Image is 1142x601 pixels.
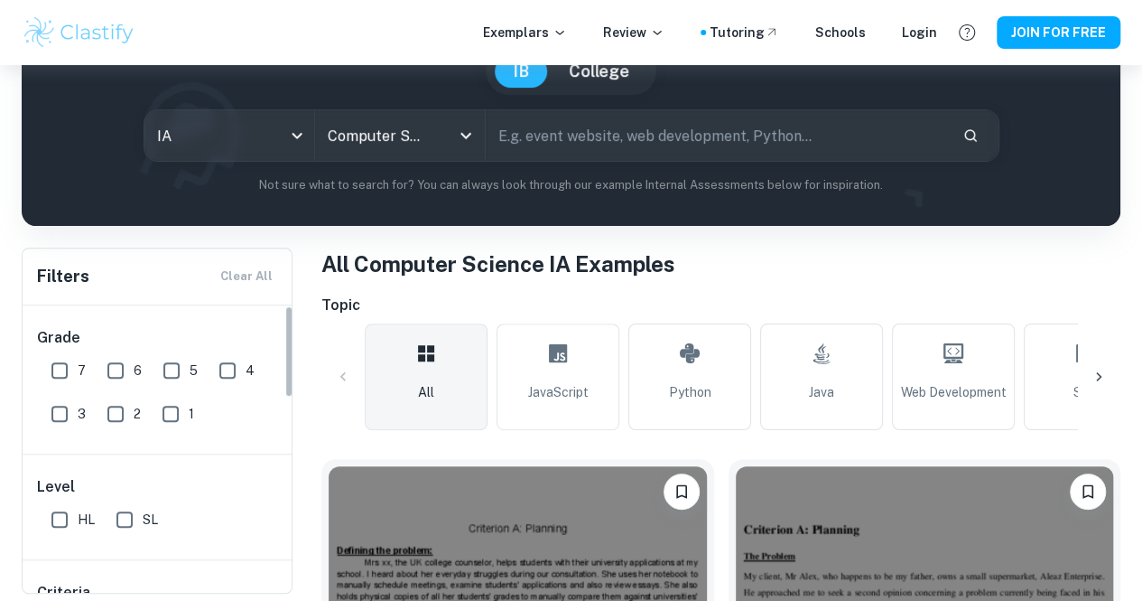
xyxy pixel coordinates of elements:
a: Schools [815,23,866,42]
button: Please log in to bookmark exemplars [1070,474,1106,510]
span: JavaScript [528,382,589,402]
button: JOIN FOR FREE [997,16,1120,49]
a: Login [902,23,937,42]
h6: Topic [321,295,1120,316]
span: 4 [246,361,255,380]
span: Web Development [901,382,1007,402]
p: Not sure what to search for? You can always look through our example Internal Assessments below f... [36,176,1106,194]
h1: All Computer Science IA Examples [321,248,1120,280]
h6: Level [37,476,279,498]
input: E.g. event website, web development, Python... [486,110,948,161]
h6: Grade [37,327,279,349]
span: 7 [78,361,86,380]
span: 1 [189,404,194,424]
span: 2 [134,404,141,424]
p: Review [603,23,664,42]
h6: Filters [37,264,89,289]
span: 5 [190,361,198,380]
span: SQL [1073,382,1098,402]
img: Clastify logo [22,14,136,51]
button: Help and Feedback [952,17,982,48]
span: SL [143,510,158,530]
span: 6 [134,361,142,380]
span: Python [669,382,711,402]
button: Please log in to bookmark exemplars [664,474,700,510]
button: College [551,55,647,88]
span: Java [809,382,834,402]
a: Tutoring [710,23,779,42]
p: Exemplars [483,23,567,42]
button: Search [955,120,986,151]
button: Open [453,123,478,148]
span: 3 [78,404,86,424]
div: IA [144,110,314,161]
span: HL [78,510,95,530]
button: IB [495,55,547,88]
span: All [418,382,434,402]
